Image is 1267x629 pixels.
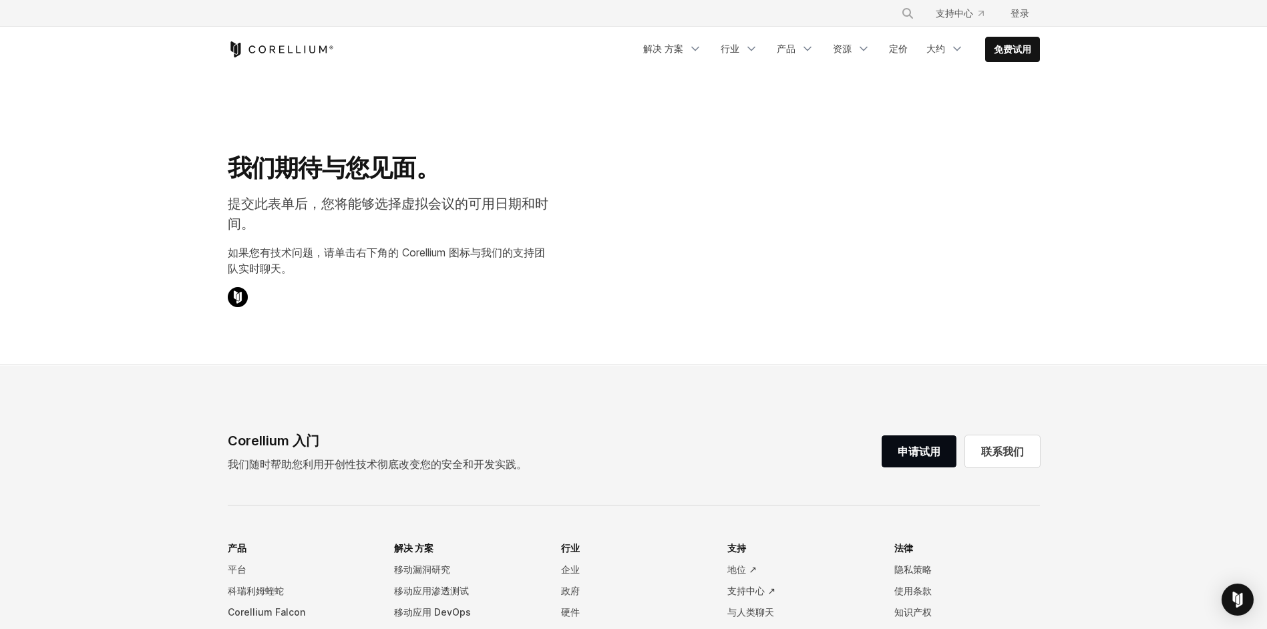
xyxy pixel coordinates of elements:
a: 移动应用 DevOps [394,602,540,623]
p: 我们随时帮助您利用开创性技术彻底改变您的安全和开发实践。 [228,456,527,472]
a: 隐私策略 [894,559,1040,580]
div: 打开对讲信使 [1222,584,1254,616]
h1: 我们期待与您见面。 [228,153,550,183]
a: 联系我们 [965,435,1040,467]
div: 导航菜单 [635,37,1040,62]
a: 平台 [228,559,373,580]
a: 企业 [561,559,707,580]
a: 登录 [1000,1,1040,25]
button: 搜索 [896,1,920,25]
font: 解决 方案 [643,42,683,55]
p: 如果您有技术问题，请单击右下角的 Corellium 图标与我们的支持团队实时聊天。 [228,244,550,276]
img: Corellium 聊天图标 [228,287,248,307]
a: 知识产权 [894,602,1040,623]
a: 移动漏洞研究 [394,559,540,580]
a: 使用条款 [894,580,1040,602]
font: 支持中心 [936,7,973,20]
a: 支持中心 ↗ [727,580,873,602]
a: 硬件 [561,602,707,623]
a: 科瑞利姆蝰蛇 [228,580,373,602]
div: 导航菜单 [885,1,1040,25]
p: 提交此表单后，您将能够选择虚拟会议的可用日期和时间。 [228,194,550,234]
a: 申请试用 [882,435,956,467]
a: 政府 [561,580,707,602]
a: 科瑞利姆主页 [228,41,334,57]
div: Corellium 入门 [228,431,527,451]
a: Corellium Falcon [228,602,373,623]
a: 地位 ↗ [727,559,873,580]
font: 资源 [833,42,852,55]
a: 免费试用 [986,37,1039,61]
a: 移动应用渗透测试 [394,580,540,602]
font: 产品 [777,42,795,55]
a: 与人类聊天 [727,602,873,623]
font: 大约 [926,42,945,55]
font: 行业 [721,42,739,55]
a: 定价 [881,37,916,61]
